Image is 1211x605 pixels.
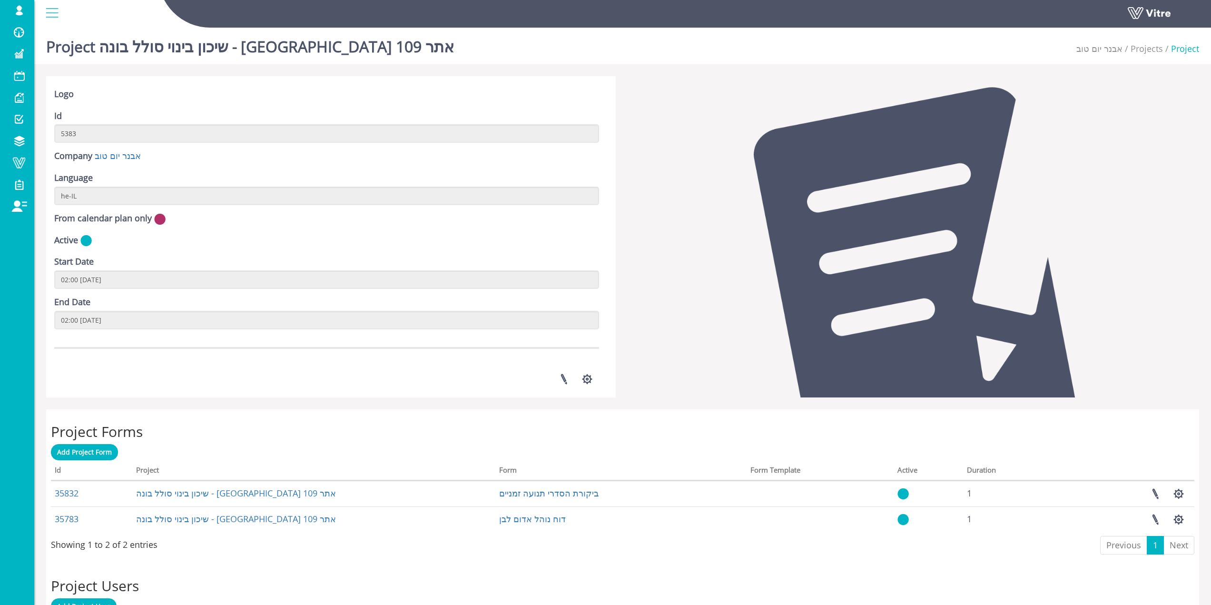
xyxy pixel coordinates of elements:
h2: Project Forms [51,424,1194,439]
a: דוח נוהל אדום לבן [499,513,566,525]
a: 1 [1147,536,1164,555]
h2: Project Users [51,578,1194,594]
th: Form [495,463,747,481]
label: Language [54,172,93,184]
a: Next [1163,536,1194,555]
td: 1 [963,481,1057,506]
label: Company [54,150,92,162]
img: yes [80,235,92,247]
th: Duration [963,463,1057,481]
div: Showing 1 to 2 of 2 entries [51,535,158,551]
a: אבנר יום טוב [95,150,141,161]
label: Id [54,110,62,122]
label: End Date [54,296,90,308]
a: אבנר יום טוב [1076,43,1122,54]
a: 35832 [55,487,79,499]
th: Id [51,463,132,481]
label: Active [54,234,78,247]
h1: Project שיכון בינוי סולל בונה - [GEOGRAPHIC_DATA] אתר 109 [46,24,454,64]
img: yes [897,488,909,500]
li: Project [1163,43,1199,55]
a: 35783 [55,513,79,525]
th: Form Template [747,463,893,481]
a: שיכון בינוי סולל בונה - [GEOGRAPHIC_DATA] אתר 109 [136,487,336,499]
span: Add Project Form [57,447,112,456]
img: yes [897,514,909,526]
a: Previous [1100,536,1147,555]
a: Projects [1131,43,1163,54]
label: Logo [54,88,74,100]
td: 1 [963,506,1057,532]
label: From calendar plan only [54,212,152,225]
a: ביקורת הסדרי תנועה זמניים [499,487,599,499]
th: Project [132,463,496,481]
img: no [154,213,166,225]
label: Start Date [54,256,94,268]
a: Add Project Form [51,444,118,460]
a: שיכון בינוי סולל בונה - [GEOGRAPHIC_DATA] אתר 109 [136,513,336,525]
th: Active [894,463,963,481]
